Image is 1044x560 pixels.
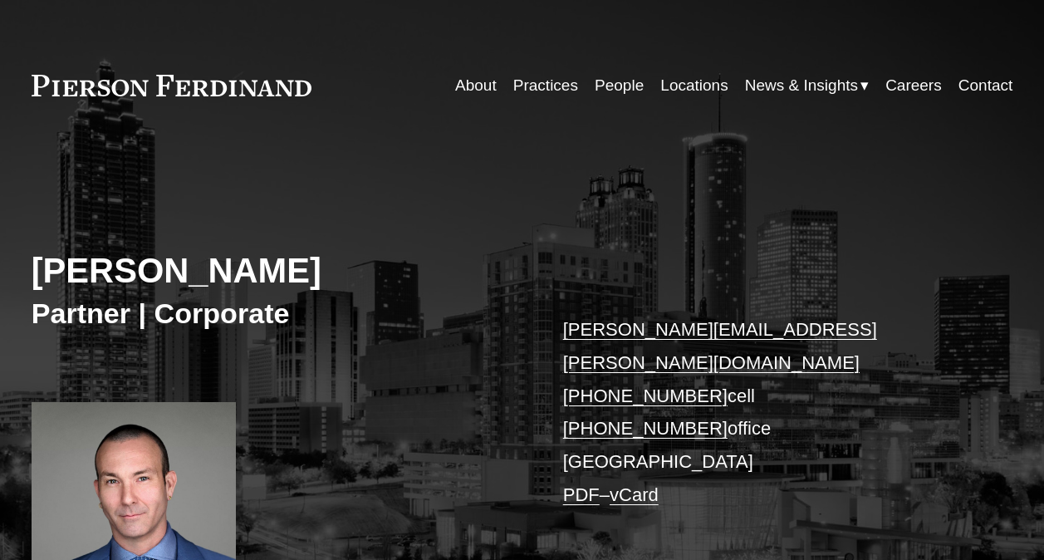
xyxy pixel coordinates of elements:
[563,484,600,505] a: PDF
[660,70,728,101] a: Locations
[563,418,728,439] a: [PHONE_NUMBER]
[885,70,942,101] a: Careers
[513,70,578,101] a: Practices
[32,296,522,331] h3: Partner | Corporate
[455,70,497,101] a: About
[745,70,869,101] a: folder dropdown
[563,386,728,406] a: [PHONE_NUMBER]
[745,71,858,100] span: News & Insights
[958,70,1012,101] a: Contact
[32,250,522,292] h2: [PERSON_NAME]
[563,313,972,511] p: cell office [GEOGRAPHIC_DATA] –
[595,70,644,101] a: People
[610,484,659,505] a: vCard
[563,319,877,373] a: [PERSON_NAME][EMAIL_ADDRESS][PERSON_NAME][DOMAIN_NAME]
